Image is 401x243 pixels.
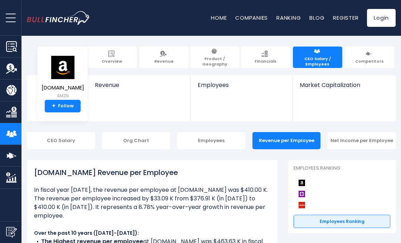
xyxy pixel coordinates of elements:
span: Revenue [95,82,183,88]
strong: + [52,103,55,109]
div: Employees [177,132,245,149]
a: Overview [87,47,137,68]
span: Financials [255,59,276,64]
p: Employees Ranking [294,165,390,171]
h1: [DOMAIN_NAME] Revenue per Employee [34,167,270,178]
img: bullfincher logo [27,11,90,25]
a: Blog [309,14,324,21]
a: CEO Salary / Employees [293,47,342,68]
span: CEO Salary / Employees [296,56,339,67]
div: Revenue per Employee [252,132,320,149]
a: Product / Geography [190,47,240,68]
span: Employees [198,82,285,88]
a: Revenue [88,75,190,101]
span: [DOMAIN_NAME] [42,85,84,91]
a: Employees Ranking [294,215,390,228]
span: Revenue [154,59,174,64]
b: Over the past 10 years ([DATE]-[DATE]): [34,229,139,237]
div: Net Income per Employee [328,132,396,149]
a: Competitors [345,47,395,68]
a: +Follow [45,100,81,113]
small: AMZN [42,93,84,99]
span: Competitors [355,59,384,64]
div: CEO Salary [27,132,95,149]
span: Market Capitalization [300,82,388,88]
span: Product / Geography [194,56,236,67]
a: Home [211,14,227,21]
a: Go to homepage [27,11,101,25]
a: Ranking [276,14,301,21]
a: Revenue [140,47,189,68]
a: Login [367,9,396,27]
a: Financials [241,47,290,68]
img: AutoZone competitors logo [297,200,306,210]
div: Org Chart [102,132,170,149]
img: Amazon.com competitors logo [297,178,306,188]
a: Register [333,14,358,21]
span: Overview [102,59,122,64]
a: Companies [235,14,268,21]
img: Wayfair competitors logo [297,189,306,199]
img: AMZN logo [50,55,76,79]
li: In fiscal year [DATE], the revenue per employee at [DOMAIN_NAME] was $410.00 K. The revenue per e... [34,186,270,220]
a: Market Capitalization [293,75,395,101]
a: [DOMAIN_NAME] AMZN [41,55,84,100]
a: Employees [190,75,293,101]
